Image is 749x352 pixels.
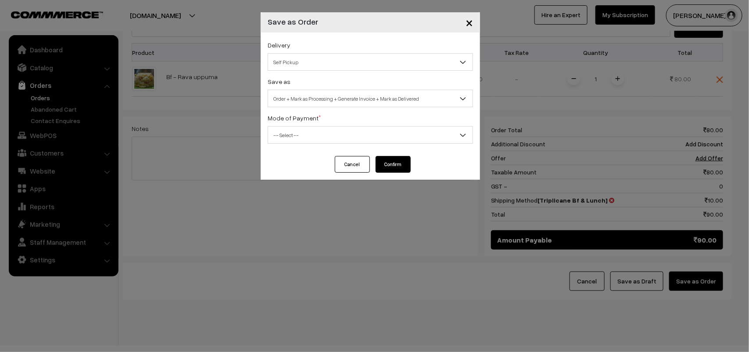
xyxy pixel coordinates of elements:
[268,40,290,50] label: Delivery
[268,54,473,70] span: Self Pickup
[376,156,411,173] button: Confirm
[268,77,290,86] label: Save as
[335,156,370,173] button: Cancel
[268,53,473,71] span: Self Pickup
[268,91,473,106] span: Order + Mark as Processing + Generate Invoice + Mark as Delivered
[268,90,473,107] span: Order + Mark as Processing + Generate Invoice + Mark as Delivered
[459,9,480,36] button: Close
[268,16,318,28] h4: Save as Order
[466,14,473,30] span: ×
[268,113,321,123] label: Mode of Payment
[268,126,473,144] span: -- Select --
[268,127,473,143] span: -- Select --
